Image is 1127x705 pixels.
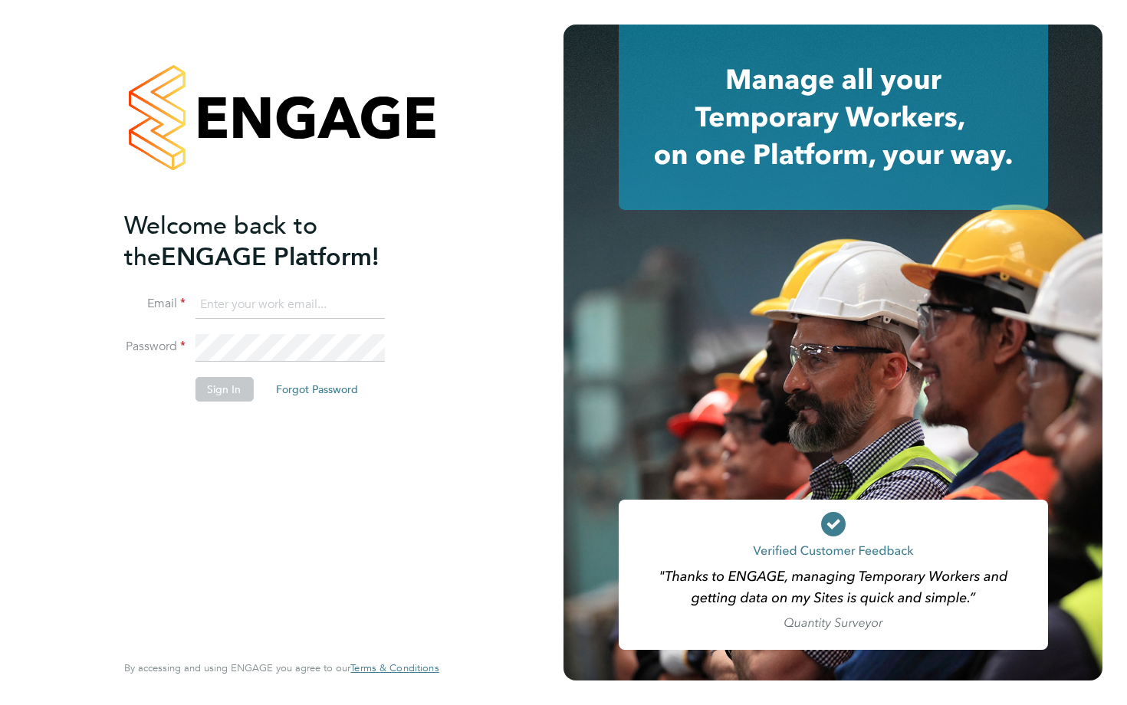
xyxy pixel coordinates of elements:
[195,291,384,319] input: Enter your work email...
[195,377,253,402] button: Sign In
[264,377,370,402] button: Forgot Password
[124,339,186,355] label: Password
[124,296,186,312] label: Email
[350,662,439,674] a: Terms & Conditions
[124,210,423,273] h2: ENGAGE Platform!
[350,661,439,674] span: Terms & Conditions
[124,661,439,674] span: By accessing and using ENGAGE you agree to our
[124,211,317,272] span: Welcome back to the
